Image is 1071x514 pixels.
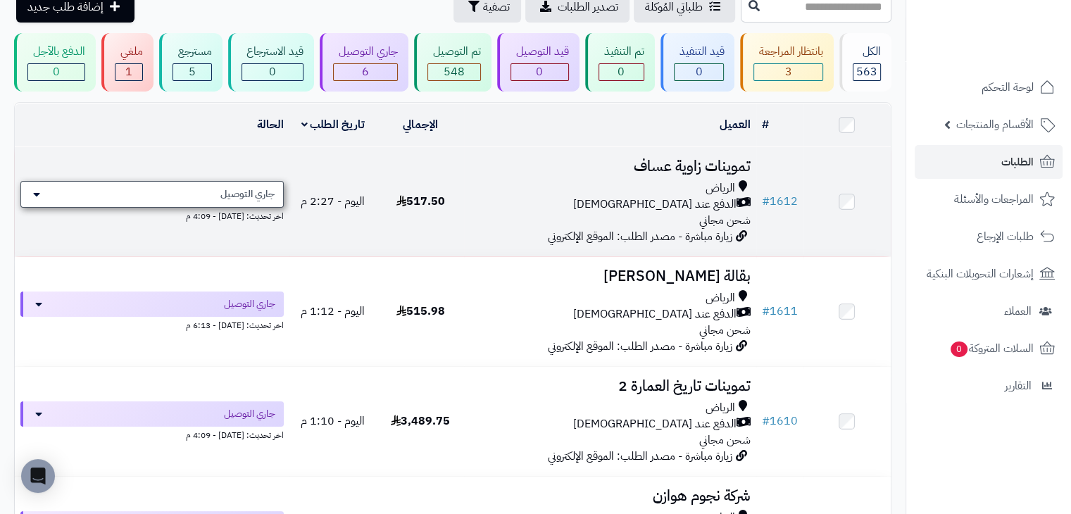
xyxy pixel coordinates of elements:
div: تم التنفيذ [599,44,644,60]
span: 5 [189,63,196,80]
a: التقارير [915,369,1063,403]
div: بانتظار المراجعة [753,44,823,60]
h3: تموينات تاريخ العمارة 2 [470,378,750,394]
div: 0 [675,64,724,80]
span: الرياض [706,290,735,306]
div: ملغي [115,44,143,60]
span: 0 [618,63,625,80]
a: السلات المتروكة0 [915,332,1063,365]
span: # [762,193,770,210]
span: 515.98 [396,303,445,320]
a: قيد الاسترجاع 0 [225,33,318,92]
span: 1 [125,63,132,80]
span: إشعارات التحويلات البنكية [927,264,1034,284]
span: جاري التوصيل [220,187,275,201]
span: الرياض [706,180,735,196]
span: زيارة مباشرة - مصدر الطلب: الموقع الإلكتروني [548,338,732,355]
a: قيد التنفيذ 0 [658,33,738,92]
span: 563 [856,63,877,80]
a: #1612 [762,193,798,210]
a: #1611 [762,303,798,320]
a: الحالة [257,116,284,133]
h3: بقالة [PERSON_NAME] [470,268,750,284]
div: Open Intercom Messenger [21,459,55,493]
div: 3 [754,64,822,80]
div: جاري التوصيل [333,44,398,60]
span: طلبات الإرجاع [977,227,1034,246]
a: جاري التوصيل 6 [317,33,411,92]
a: تم التنفيذ 0 [582,33,658,92]
span: المراجعات والأسئلة [954,189,1034,209]
div: 0 [599,64,644,80]
div: تم التوصيل [427,44,481,60]
div: قيد الاسترجاع [242,44,304,60]
a: قيد التوصيل 0 [494,33,582,92]
a: # [762,116,769,133]
span: شحن مجاني [699,432,751,449]
span: 0 [536,63,543,80]
div: قيد التوصيل [511,44,569,60]
span: شحن مجاني [699,212,751,229]
span: # [762,303,770,320]
a: تم التوصيل 548 [411,33,494,92]
div: 0 [511,64,568,80]
a: العميل [720,116,751,133]
span: الأقسام والمنتجات [956,115,1034,134]
span: زيارة مباشرة - مصدر الطلب: الموقع الإلكتروني [548,228,732,245]
div: مسترجع [173,44,212,60]
span: الرياض [706,400,735,416]
div: 0 [28,64,84,80]
a: بانتظار المراجعة 3 [737,33,837,92]
span: 517.50 [396,193,445,210]
span: شحن مجاني [699,322,751,339]
a: لوحة التحكم [915,70,1063,104]
span: 3,489.75 [391,413,450,430]
a: العملاء [915,294,1063,328]
a: الكل563 [837,33,894,92]
span: الدفع عند [DEMOGRAPHIC_DATA] [573,306,737,322]
span: السلات المتروكة [949,339,1034,358]
h3: تموينات زاوية عساف [470,158,750,175]
span: 0 [269,63,276,80]
a: إشعارات التحويلات البنكية [915,257,1063,291]
a: الإجمالي [403,116,438,133]
div: 6 [334,64,397,80]
span: اليوم - 2:27 م [301,193,365,210]
div: اخر تحديث: [DATE] - 4:09 م [20,427,284,441]
a: تاريخ الطلب [301,116,365,133]
span: زيارة مباشرة - مصدر الطلب: الموقع الإلكتروني [548,448,732,465]
span: الطلبات [1001,152,1034,172]
a: مسترجع 5 [156,33,225,92]
span: # [762,413,770,430]
a: المراجعات والأسئلة [915,182,1063,216]
h3: شركة نجوم هوازن [470,488,750,504]
span: الدفع عند [DEMOGRAPHIC_DATA] [573,416,737,432]
a: الدفع بالآجل 0 [11,33,99,92]
div: 1 [115,64,142,80]
span: جاري التوصيل [224,297,275,311]
div: 0 [242,64,303,80]
div: الدفع بالآجل [27,44,85,60]
div: اخر تحديث: [DATE] - 6:13 م [20,317,284,332]
span: الدفع عند [DEMOGRAPHIC_DATA] [573,196,737,213]
span: 0 [53,63,60,80]
div: اخر تحديث: [DATE] - 4:09 م [20,208,284,222]
span: اليوم - 1:10 م [301,413,365,430]
a: الطلبات [915,145,1063,179]
span: لوحة التحكم [982,77,1034,97]
span: التقارير [1005,376,1032,396]
span: العملاء [1004,301,1032,321]
div: قيد التنفيذ [674,44,725,60]
span: 3 [785,63,792,80]
div: 5 [173,64,211,80]
a: ملغي 1 [99,33,156,92]
span: اليوم - 1:12 م [301,303,365,320]
a: طلبات الإرجاع [915,220,1063,253]
div: الكل [853,44,881,60]
span: 6 [362,63,369,80]
span: 548 [444,63,465,80]
span: 0 [695,63,702,80]
a: #1610 [762,413,798,430]
img: logo-2.png [975,39,1058,69]
div: 548 [428,64,480,80]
